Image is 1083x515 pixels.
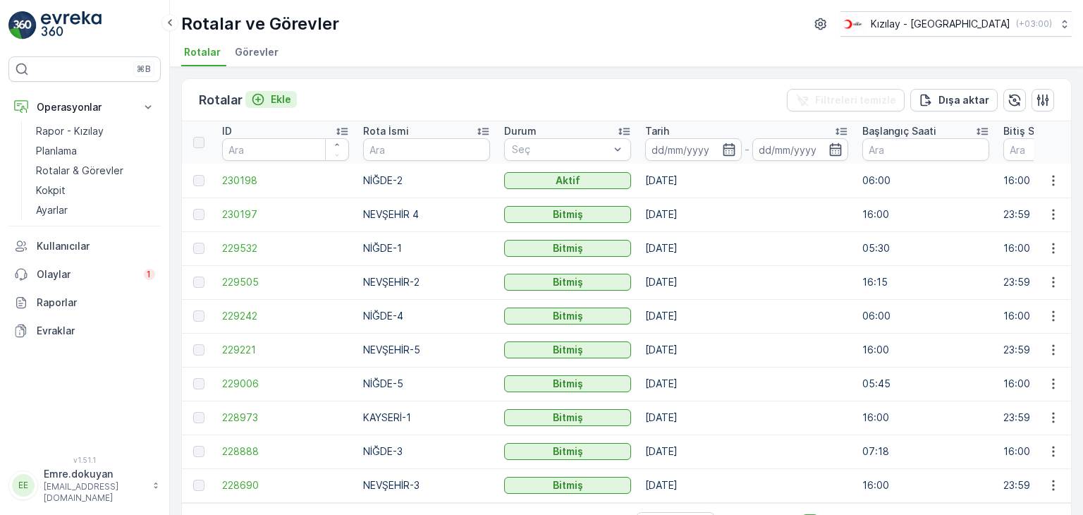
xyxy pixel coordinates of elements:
div: Toggle Row Selected [193,344,204,356]
button: Bitmiş [504,274,631,291]
td: [DATE] [638,231,855,265]
p: 16:00 [862,478,989,492]
p: 16:00 [862,411,989,425]
span: 229242 [222,309,349,323]
a: Rapor - Kızılay [30,121,161,141]
img: logo_light-DOdMpM7g.png [41,11,102,40]
p: Bitmiş [553,241,583,255]
p: Rotalar [199,90,243,110]
p: NİĞDE-2 [363,174,490,188]
p: Bitmiş [553,207,583,222]
p: [EMAIL_ADDRESS][DOMAIN_NAME] [44,481,145,504]
button: Aktif [504,172,631,189]
button: Bitmiş [504,341,631,358]
p: Dışa aktar [938,93,989,107]
span: Rotalar [184,45,221,59]
p: 05:45 [862,377,989,391]
img: logo [8,11,37,40]
div: Toggle Row Selected [193,209,204,220]
p: NİĞDE-4 [363,309,490,323]
p: Aktif [556,174,580,188]
button: Filtreleri temizle [787,89,905,111]
div: Toggle Row Selected [193,412,204,423]
p: Tarih [645,124,669,138]
p: Durum [504,124,537,138]
p: NİĞDE-3 [363,444,490,459]
td: [DATE] [638,164,855,198]
p: ( +03:00 ) [1016,18,1052,30]
span: 229006 [222,377,349,391]
button: Bitmiş [504,240,631,257]
p: 16:15 [862,275,989,289]
button: Ekle [245,91,297,108]
button: Bitmiş [504,308,631,325]
a: Olaylar1 [8,260,161,289]
button: Bitmiş [504,443,631,460]
p: Rapor - Kızılay [36,124,104,138]
td: [DATE] [638,435,855,468]
a: Rotalar & Görevler [30,161,161,181]
p: Operasyonlar [37,100,133,114]
a: 228888 [222,444,349,459]
div: Toggle Row Selected [193,378,204,389]
p: 06:00 [862,309,989,323]
p: Raporlar [37,296,155,310]
p: NEVŞEHİR-5 [363,343,490,357]
a: 228973 [222,411,349,425]
div: Toggle Row Selected [193,446,204,457]
button: Kızılay - [GEOGRAPHIC_DATA](+03:00) [840,11,1072,37]
p: Ekle [271,92,291,107]
button: Bitmiş [504,409,631,426]
p: Filtreleri temizle [815,93,896,107]
button: EEEmre.dokuyan[EMAIL_ADDRESS][DOMAIN_NAME] [8,467,161,504]
p: Bitmiş [553,377,583,391]
p: 1 [147,269,152,280]
p: ID [222,124,232,138]
p: Evraklar [37,324,155,338]
td: [DATE] [638,333,855,367]
td: [DATE] [638,198,855,231]
a: 228690 [222,478,349,492]
div: Toggle Row Selected [193,277,204,288]
a: Planlama [30,141,161,161]
a: Kullanıcılar [8,232,161,260]
p: Kokpit [36,183,66,198]
input: dd/mm/yyyy [752,138,849,161]
p: NİĞDE-1 [363,241,490,255]
div: Toggle Row Selected [193,243,204,254]
p: NEVŞEHİR 4 [363,207,490,222]
a: 230197 [222,207,349,222]
p: NEVŞEHİR-2 [363,275,490,289]
a: Kokpit [30,181,161,200]
div: EE [12,474,35,497]
p: ⌘B [137,63,151,75]
button: Bitmiş [504,206,631,223]
p: Planlama [36,144,77,158]
a: 229221 [222,343,349,357]
img: k%C4%B1z%C4%B1lay_D5CCths_t1JZB0k.png [840,16,865,32]
input: Ara [363,138,490,161]
p: Bitmiş [553,478,583,492]
input: dd/mm/yyyy [645,138,742,161]
p: Bitmiş [553,343,583,357]
a: Raporlar [8,289,161,317]
p: Kullanıcılar [37,239,155,253]
td: [DATE] [638,401,855,435]
a: 229532 [222,241,349,255]
p: NİĞDE-5 [363,377,490,391]
a: 229505 [222,275,349,289]
a: Evraklar [8,317,161,345]
button: Dışa aktar [910,89,998,111]
p: 16:00 [862,343,989,357]
p: Bitmiş [553,444,583,459]
span: Görevler [235,45,279,59]
a: Ayarlar [30,200,161,220]
input: Ara [862,138,989,161]
div: Toggle Row Selected [193,310,204,322]
input: Ara [222,138,349,161]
